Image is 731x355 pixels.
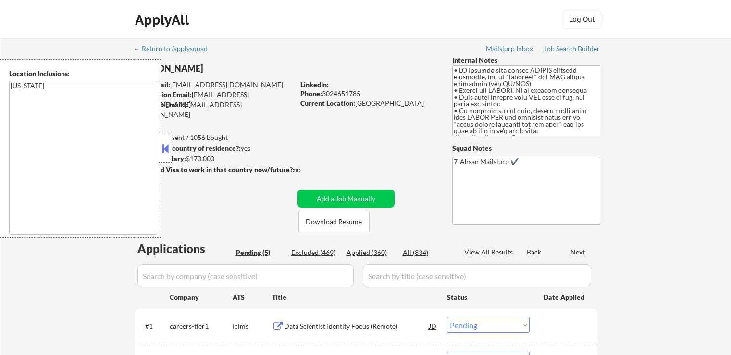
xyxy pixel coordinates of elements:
div: Excluded (469) [291,248,339,257]
button: Add a Job Manually [297,190,395,208]
a: Mailslurp Inbox [486,45,534,54]
div: Internal Notes [452,55,600,65]
div: 3024651785 [300,89,436,99]
div: Mailslurp Inbox [486,45,534,52]
strong: Can work in country of residence?: [134,144,241,152]
div: ATS [233,292,272,302]
div: [EMAIL_ADDRESS][DOMAIN_NAME] [135,100,294,119]
div: Applications [137,243,233,254]
div: #1 [145,321,162,331]
strong: Phone: [300,89,322,98]
div: Status [447,288,530,305]
div: Company [170,292,233,302]
div: Applied (360) [347,248,395,257]
div: Next [570,247,586,257]
div: Pending (5) [236,248,284,257]
div: All (834) [403,248,451,257]
div: ← Return to /applysquad [134,45,217,52]
a: ← Return to /applysquad [134,45,217,54]
div: ApplyAll [135,12,192,28]
div: no [293,165,321,175]
button: Download Resume [298,211,370,232]
a: Job Search Builder [544,45,600,54]
strong: Will need Visa to work in that country now/future?: [135,165,295,174]
div: $170,000 [134,154,294,164]
div: Data Scientist Identity Focus (Remote) [284,321,429,331]
div: View All Results [464,247,516,257]
div: Job Search Builder [544,45,600,52]
input: Search by title (case sensitive) [363,264,591,287]
div: [EMAIL_ADDRESS][DOMAIN_NAME] [135,80,294,89]
div: Squad Notes [452,143,600,153]
div: Location Inclusions: [9,69,157,78]
input: Search by company (case sensitive) [137,264,354,287]
div: Title [272,292,438,302]
div: yes [134,143,291,153]
div: [PERSON_NAME] [135,63,332,75]
div: careers-tier1 [170,321,233,331]
strong: LinkedIn: [300,80,329,89]
div: 983 sent / 1056 bought [134,133,294,142]
div: [EMAIL_ADDRESS][DOMAIN_NAME] [135,90,294,109]
div: [GEOGRAPHIC_DATA] [300,99,436,108]
div: icims [233,321,272,331]
div: Date Applied [544,292,586,302]
strong: Current Location: [300,99,355,107]
div: JD [428,317,438,334]
button: Log Out [563,10,601,29]
div: Back [527,247,542,257]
